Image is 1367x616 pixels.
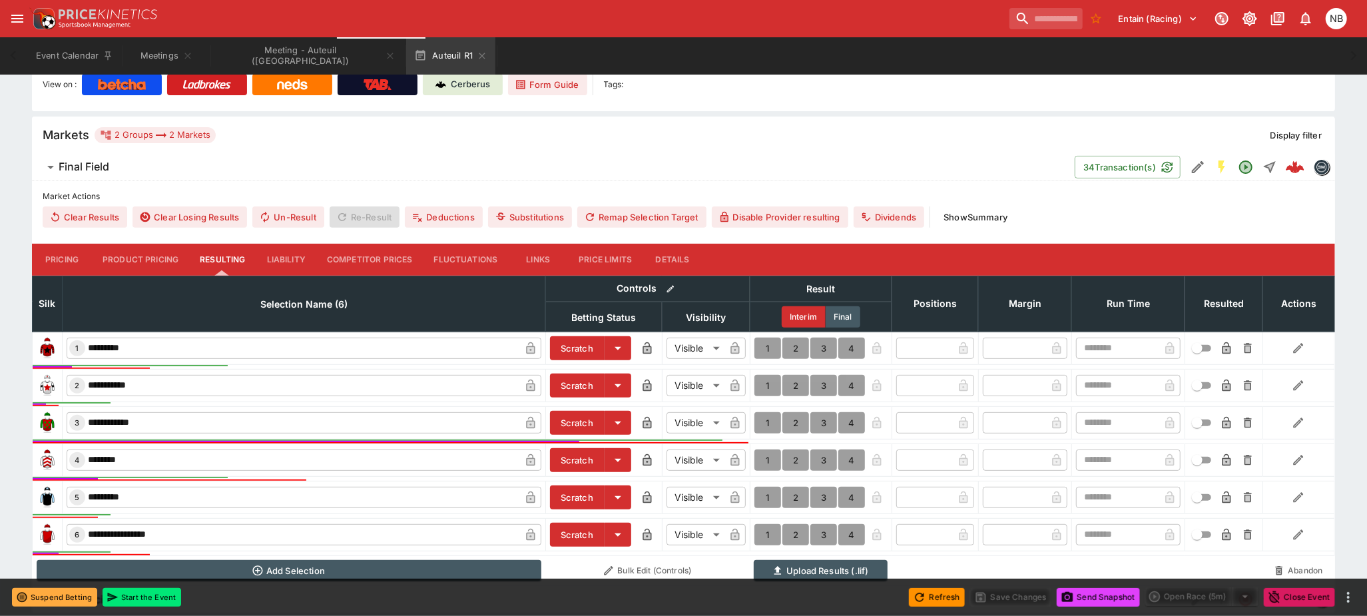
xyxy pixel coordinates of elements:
button: 34Transaction(s) [1075,156,1181,178]
img: Betcha [98,79,146,90]
button: Product Pricing [92,244,189,276]
svg: Open [1238,159,1254,175]
div: Visible [667,412,724,434]
button: Edit Detail [1186,155,1210,179]
img: runner 5 [37,487,58,508]
img: runner 3 [37,412,58,434]
button: Meeting - Auteuil (FR) [212,37,404,75]
button: Price Limits [568,244,643,276]
th: Silk [33,276,63,332]
div: Visible [667,375,724,396]
button: 4 [838,375,865,396]
button: Scratch [550,523,605,547]
span: 6 [73,530,83,539]
span: Visibility [671,310,740,326]
label: Tags: [604,74,624,95]
button: Nicole Brown [1322,4,1351,33]
button: 4 [838,524,865,545]
button: Resulting [189,244,256,276]
img: Sportsbook Management [59,22,131,28]
div: betmakers [1314,159,1330,175]
button: Straight [1258,155,1282,179]
button: Competitor Prices [316,244,423,276]
button: Fluctuations [423,244,509,276]
button: 2 [782,338,809,359]
button: 2 [782,412,809,434]
img: runner 4 [37,450,58,471]
button: Scratch [550,485,605,509]
span: 3 [73,418,83,428]
span: Betting Status [557,310,651,326]
button: 4 [838,450,865,471]
button: Notifications [1294,7,1318,31]
button: 2 [782,450,809,471]
button: Details [643,244,702,276]
button: 4 [838,487,865,508]
span: 2 [73,381,83,390]
button: Close Event [1264,588,1335,607]
button: 3 [810,412,837,434]
div: split button [1145,587,1258,606]
input: search [1009,8,1083,29]
button: Toggle light/dark mode [1238,7,1262,31]
button: Scratch [550,374,605,398]
button: Refresh [909,588,965,607]
th: Result [750,276,892,302]
div: Visible [667,487,724,508]
label: Market Actions [43,186,1324,206]
button: Bulk Edit (Controls) [549,560,746,581]
button: 1 [754,487,781,508]
button: 2 [782,487,809,508]
button: Meetings [124,37,209,75]
img: runner 1 [37,338,58,359]
img: PriceKinetics Logo [29,5,56,32]
div: Visible [667,338,724,359]
div: e59f2899-58a6-41b3-9aaf-e9aaf12c67c2 [1286,158,1304,176]
button: Final [826,306,860,328]
img: PriceKinetics [59,9,157,19]
button: Disable Provider resulting [712,206,848,228]
button: Clear Losing Results [133,206,247,228]
button: Select Tenant [1111,8,1206,29]
button: Display filter [1262,125,1330,146]
button: Clear Results [43,206,127,228]
div: 2 Groups 2 Markets [100,127,210,143]
a: Cerberus [423,74,503,95]
button: Substitutions [488,206,572,228]
button: more [1340,589,1356,605]
div: Visible [667,450,724,471]
button: 1 [754,412,781,434]
button: Dividends [854,206,924,228]
span: 1 [73,344,82,353]
label: View on : [43,74,77,95]
button: ShowSummary [936,206,1015,228]
h5: Markets [43,127,89,143]
button: Connected to PK [1210,7,1234,31]
h6: Final Field [59,160,109,174]
button: Scratch [550,448,605,472]
button: 1 [754,375,781,396]
button: 3 [810,338,837,359]
button: Upload Results (.lif) [754,560,888,581]
img: betmakers [1314,160,1329,174]
img: runner 6 [37,524,58,545]
button: SGM Enabled [1210,155,1234,179]
th: Run Time [1071,276,1185,332]
span: Re-Result [330,206,400,228]
span: Selection Name (6) [246,296,362,312]
button: Deductions [405,206,483,228]
img: Cerberus [435,79,446,90]
img: logo-cerberus--red.svg [1286,158,1304,176]
button: Liability [256,244,316,276]
button: Add Selection [37,560,542,581]
button: Un-Result [252,206,324,228]
a: e59f2899-58a6-41b3-9aaf-e9aaf12c67c2 [1282,154,1308,180]
p: Cerberus [451,78,491,91]
div: Nicole Brown [1326,8,1347,29]
img: Neds [277,79,307,90]
button: 3 [810,375,837,396]
button: 3 [810,450,837,471]
button: Scratch [550,336,605,360]
button: Final Field [32,154,1075,180]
